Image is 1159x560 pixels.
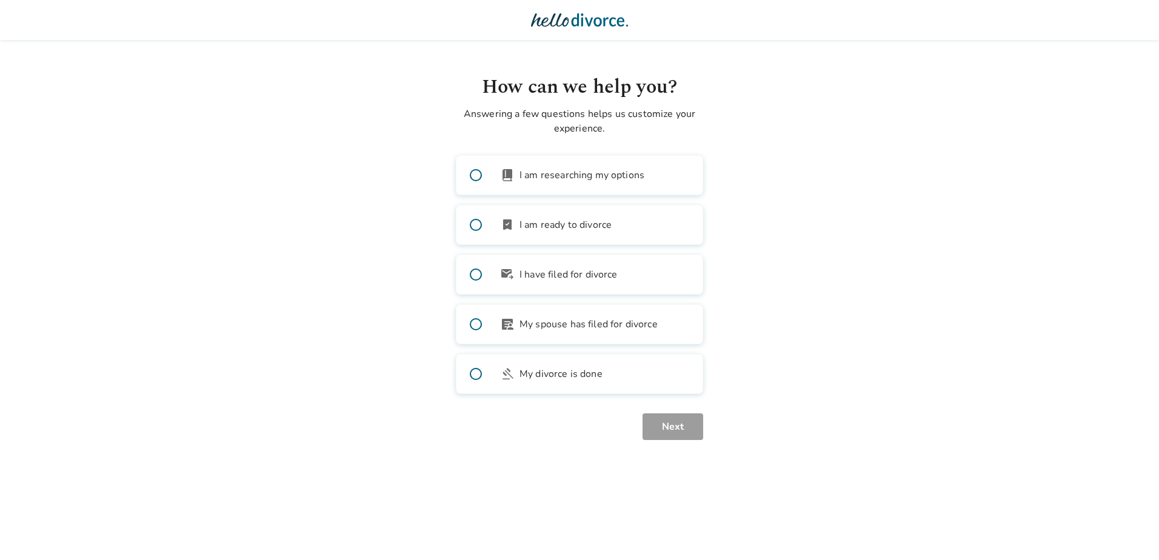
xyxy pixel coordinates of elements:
[519,267,618,282] span: I have filed for divorce
[519,218,612,232] span: I am ready to divorce
[456,73,703,102] h1: How can we help you?
[500,218,515,232] span: bookmark_check
[519,317,658,332] span: My spouse has filed for divorce
[643,413,703,440] button: Next
[500,267,515,282] span: outgoing_mail
[531,8,628,32] img: Hello Divorce Logo
[500,367,515,381] span: gavel
[519,168,644,182] span: I am researching my options
[456,107,703,136] p: Answering a few questions helps us customize your experience.
[519,367,603,381] span: My divorce is done
[500,168,515,182] span: book_2
[500,317,515,332] span: article_person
